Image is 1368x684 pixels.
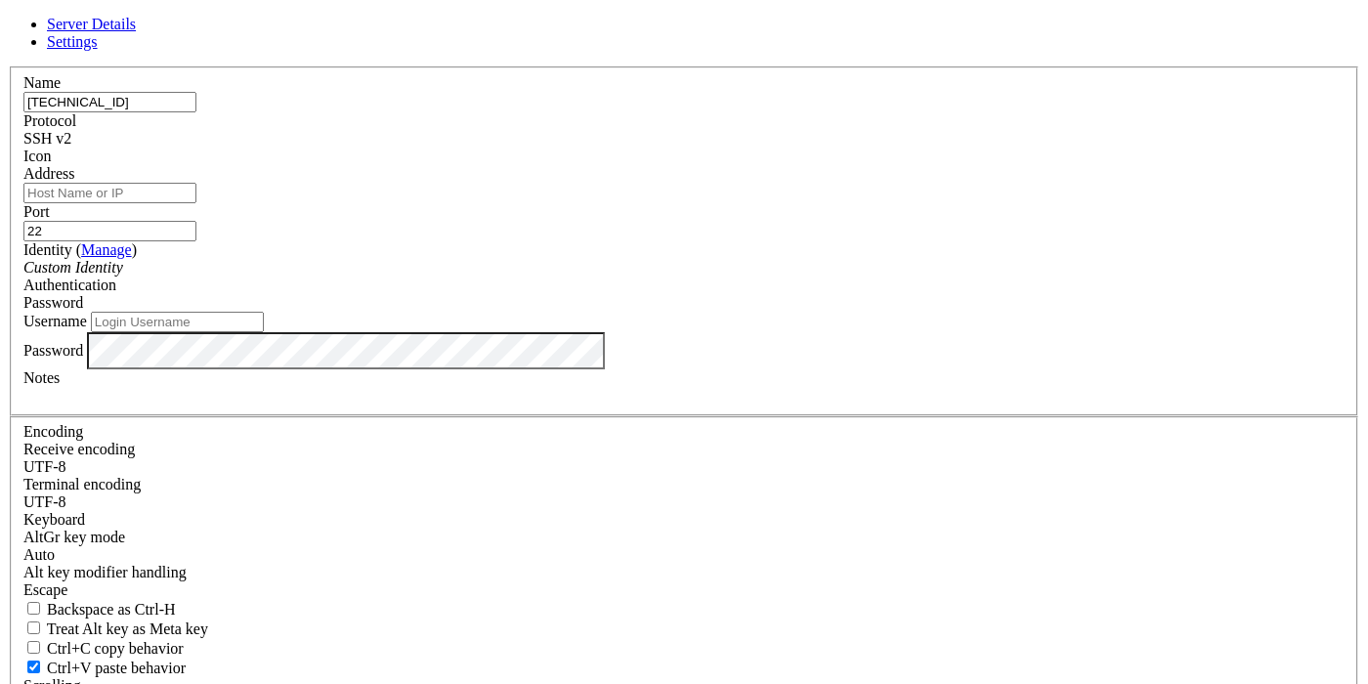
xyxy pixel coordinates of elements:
[23,476,141,492] label: The default terminal encoding. ISO-2022 enables character map translations (like graphics maps). ...
[23,74,61,91] label: Name
[47,660,186,676] span: Ctrl+V paste behavior
[47,33,98,50] a: Settings
[23,601,176,618] label: If true, the backspace should send BS ('\x08', aka ^H). Otherwise the backspace key should send '...
[47,620,208,637] span: Treat Alt key as Meta key
[23,546,55,563] span: Auto
[27,641,40,654] input: Ctrl+C copy behavior
[47,16,136,32] a: Server Details
[23,241,137,258] label: Identity
[23,112,76,129] label: Protocol
[23,581,1345,599] div: Escape
[76,241,137,258] span: ( )
[91,312,264,332] input: Login Username
[23,294,83,311] span: Password
[47,601,176,618] span: Backspace as Ctrl-H
[23,259,123,276] i: Custom Identity
[23,660,186,676] label: Ctrl+V pastes if true, sends ^V to host if false. Ctrl+Shift+V sends ^V to host if true, pastes i...
[23,277,116,293] label: Authentication
[23,564,187,580] label: Controls how the Alt key is handled. Escape: Send an ESC prefix. 8-Bit: Add 128 to the typed char...
[23,458,66,475] span: UTF-8
[23,620,208,637] label: Whether the Alt key acts as a Meta key or as a distinct Alt key.
[23,92,196,112] input: Server Name
[23,130,71,147] span: SSH v2
[23,511,85,528] label: Keyboard
[23,441,135,457] label: Set the expected encoding for data received from the host. If the encodings do not match, visual ...
[23,640,184,657] label: Ctrl-C copies if true, send ^C to host if false. Ctrl-Shift-C sends ^C to host if true, copies if...
[27,661,40,673] input: Ctrl+V paste behavior
[23,581,67,598] span: Escape
[27,602,40,615] input: Backspace as Ctrl-H
[23,313,87,329] label: Username
[23,369,60,386] label: Notes
[23,493,66,510] span: UTF-8
[23,294,1345,312] div: Password
[23,546,1345,564] div: Auto
[23,493,1345,511] div: UTF-8
[23,130,1345,148] div: SSH v2
[23,221,196,241] input: Port Number
[23,341,83,358] label: Password
[23,203,50,220] label: Port
[27,621,40,634] input: Treat Alt key as Meta key
[23,423,83,440] label: Encoding
[47,640,184,657] span: Ctrl+C copy behavior
[23,148,51,164] label: Icon
[23,183,196,203] input: Host Name or IP
[23,458,1345,476] div: UTF-8
[23,529,125,545] label: Set the expected encoding for data received from the host. If the encodings do not match, visual ...
[81,241,132,258] a: Manage
[23,165,74,182] label: Address
[23,259,1345,277] div: Custom Identity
